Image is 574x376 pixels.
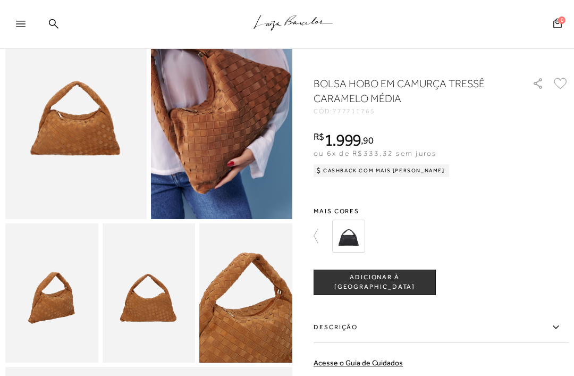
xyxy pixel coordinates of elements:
img: image [199,223,292,363]
img: image [103,223,196,363]
label: Descrição [314,312,569,343]
span: ou 6x de R$333,32 sem juros [314,149,436,157]
span: 1.999 [324,130,361,149]
a: Acesse o Guia de Cuidados [314,358,403,367]
img: image [5,223,98,363]
img: image [151,7,292,219]
img: BOLSA HOBO EM COURO TRESSÊ PRETO MÉDIA [332,220,365,253]
div: CÓD: [314,108,521,114]
i: , [361,136,373,145]
span: 90 [363,135,373,146]
i: R$ [314,132,324,141]
div: Cashback com Mais [PERSON_NAME] [314,164,449,177]
h1: BOLSA HOBO EM CAMURÇA TRESSÊ CARAMELO MÉDIA [314,76,508,106]
img: image [5,7,147,219]
span: 0 [558,16,565,24]
span: ADICIONAR À [GEOGRAPHIC_DATA] [314,273,435,291]
button: ADICIONAR À [GEOGRAPHIC_DATA] [314,270,436,295]
span: 777711765 [333,107,375,115]
span: Mais cores [314,208,569,214]
button: 0 [550,18,565,32]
